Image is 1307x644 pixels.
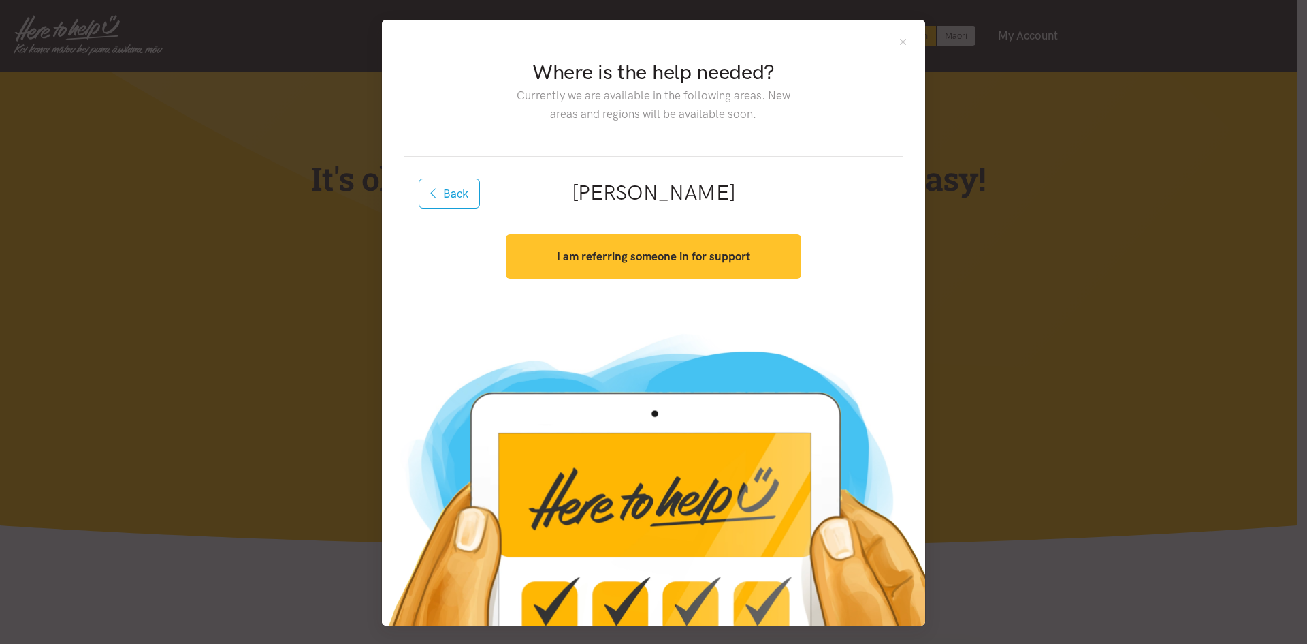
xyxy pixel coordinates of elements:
h2: [PERSON_NAME] [425,179,882,207]
p: Currently we are available in the following areas. New areas and regions will be available soon. [506,87,801,123]
h2: Where is the help needed? [506,58,801,87]
strong: I am referring someone in for support [557,249,750,263]
button: Close [897,36,909,48]
button: I am referring someone in for support [506,234,801,279]
button: Back [419,179,480,209]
